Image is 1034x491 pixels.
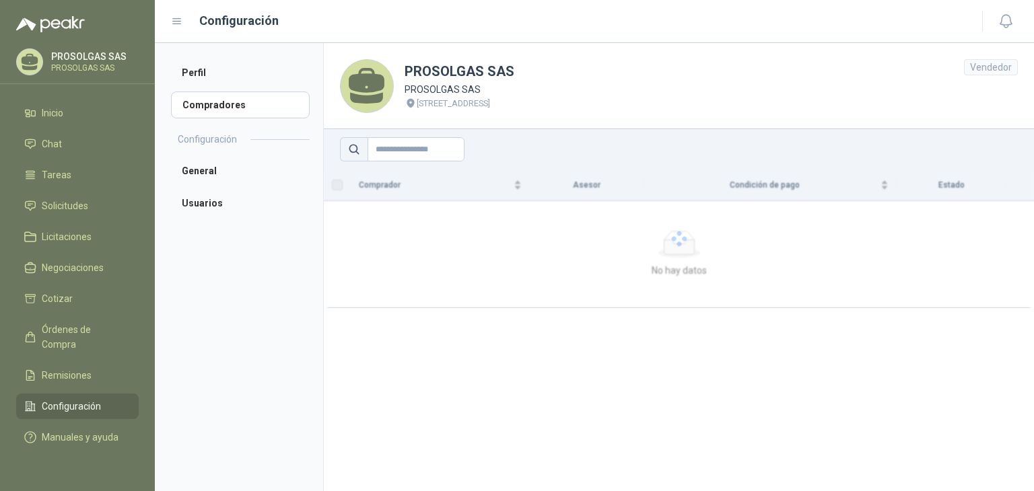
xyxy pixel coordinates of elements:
[16,100,139,126] a: Inicio
[16,224,139,250] a: Licitaciones
[171,91,310,118] a: Compradores
[51,52,135,61] p: PROSOLGAS SAS
[16,424,139,450] a: Manuales y ayuda
[42,322,126,352] span: Órdenes de Compra
[16,131,139,157] a: Chat
[16,317,139,357] a: Órdenes de Compra
[16,255,139,280] a: Negociaciones
[417,97,490,110] p: [STREET_ADDRESS]
[16,162,139,188] a: Tareas
[16,393,139,419] a: Configuración
[405,82,514,97] p: PROSOLGAS SAS
[16,286,139,311] a: Cotizar
[178,132,237,147] h2: Configuración
[42,291,73,306] span: Cotizar
[42,229,92,244] span: Licitaciones
[42,198,88,213] span: Solicitudes
[171,190,310,217] a: Usuarios
[964,59,1018,75] div: Vendedor
[42,137,62,151] span: Chat
[405,61,514,82] h1: PROSOLGAS SAS
[42,106,63,120] span: Inicio
[16,363,139,388] a: Remisiones
[199,11,279,30] h1: Configuración
[51,64,135,72] p: PROSOLGAS SAS
[16,193,139,219] a: Solicitudes
[42,260,104,275] span: Negociaciones
[42,430,118,445] span: Manuales y ayuda
[42,399,101,414] span: Configuración
[16,16,85,32] img: Logo peakr
[42,368,92,383] span: Remisiones
[42,167,71,182] span: Tareas
[171,59,310,86] a: Perfil
[171,157,310,184] a: General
